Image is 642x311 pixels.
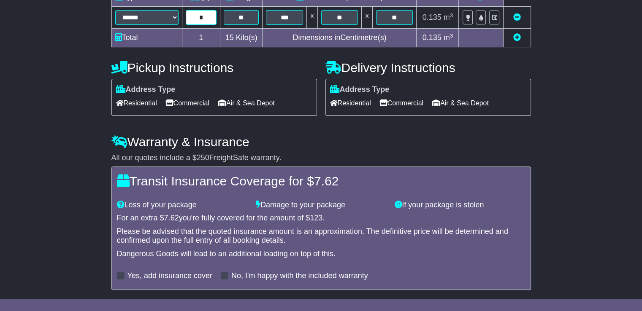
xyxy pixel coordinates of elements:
div: Loss of your package [113,201,252,210]
span: 7.62 [164,214,179,222]
span: Residential [330,97,371,110]
span: Commercial [165,97,209,110]
span: Air & Sea Depot [432,97,489,110]
span: m [444,33,453,42]
a: Add new item [513,33,521,42]
span: m [444,13,453,21]
span: 0.135 [423,13,442,21]
td: Total [111,29,182,47]
td: Dimensions in Centimetre(s) [263,29,417,47]
span: Commercial [379,97,423,110]
div: If your package is stolen [390,201,529,210]
h4: Pickup Instructions [111,61,317,75]
label: Address Type [330,85,390,94]
h4: Transit Insurance Coverage for $ [117,174,526,188]
label: No, I'm happy with the included warranty [231,271,368,281]
td: x [362,7,373,29]
h4: Warranty & Insurance [111,135,531,149]
label: Address Type [116,85,176,94]
span: 0.135 [423,33,442,42]
span: 123 [310,214,322,222]
h4: Delivery Instructions [325,61,531,75]
td: x [306,7,317,29]
div: For an extra $ you're fully covered for the amount of $ . [117,214,526,223]
div: Dangerous Goods will lead to an additional loading on top of this. [117,249,526,259]
label: Yes, add insurance cover [127,271,212,281]
td: Kilo(s) [220,29,263,47]
span: 250 [197,153,209,162]
div: Please be advised that the quoted insurance amount is an approximation. The definitive price will... [117,227,526,245]
span: Air & Sea Depot [218,97,275,110]
a: Remove this item [513,13,521,21]
sup: 3 [450,32,453,39]
span: 7.62 [314,174,339,188]
span: Residential [116,97,157,110]
td: 1 [182,29,220,47]
div: Damage to your package [252,201,390,210]
span: 15 [225,33,234,42]
div: All our quotes include a $ FreightSafe warranty. [111,153,531,163]
sup: 3 [450,12,453,19]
